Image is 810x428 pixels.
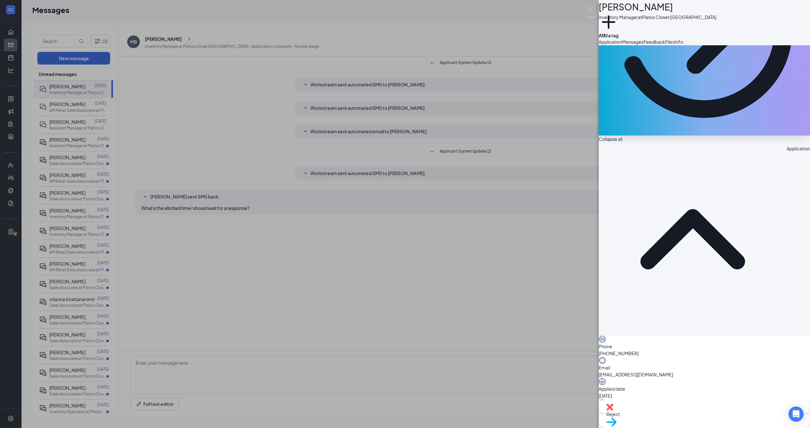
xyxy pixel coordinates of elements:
span: Applied date [599,385,810,392]
span: Messages [622,39,644,45]
span: Phone [599,343,810,350]
button: PlusAdd a tag [599,12,619,39]
span: [EMAIL_ADDRESS][DOMAIN_NAME] [599,371,810,378]
span: Info [675,39,683,45]
span: Files [665,39,675,45]
span: Email [599,364,810,371]
span: Feedback [644,39,665,45]
span: Reject [606,411,620,417]
span: [PHONE_NUMBER] [599,350,810,357]
span: [DATE] [599,392,810,399]
div: Open Intercom Messenger [788,406,804,422]
span: Collapse all [599,136,622,142]
span: Application [599,39,622,45]
div: Application [787,145,810,333]
svg: Plus [599,12,619,32]
svg: ChevronUp [599,145,787,333]
div: Inventory Manager at Platos Closet [GEOGRAPHIC_DATA] [599,14,716,20]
